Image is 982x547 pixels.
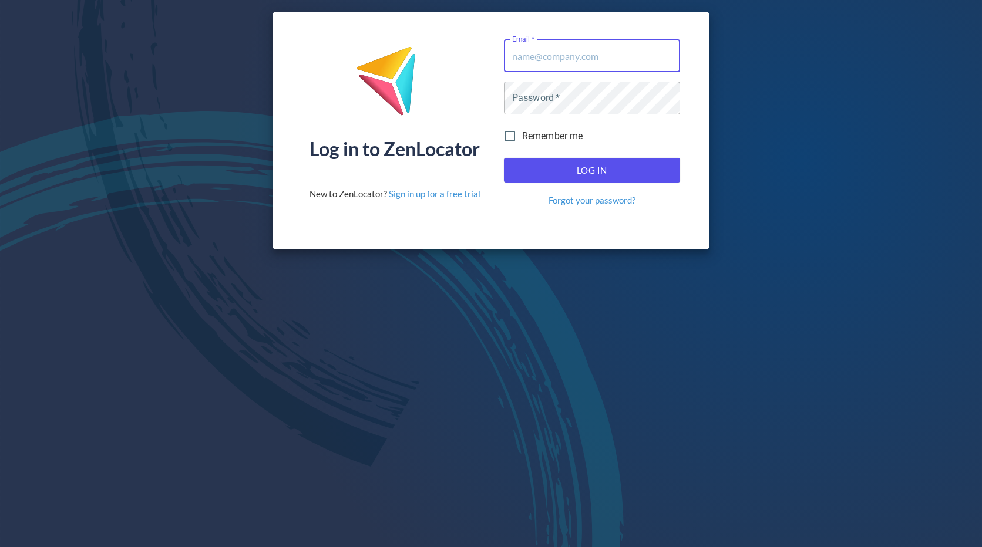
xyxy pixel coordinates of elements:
[310,140,480,158] div: Log in to ZenLocator
[517,163,667,178] span: Log In
[504,158,680,183] button: Log In
[549,194,635,207] a: Forgot your password?
[355,46,434,125] img: ZenLocator
[310,188,480,200] div: New to ZenLocator?
[504,39,680,72] input: name@company.com
[389,188,480,199] a: Sign in up for a free trial
[522,129,583,143] span: Remember me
